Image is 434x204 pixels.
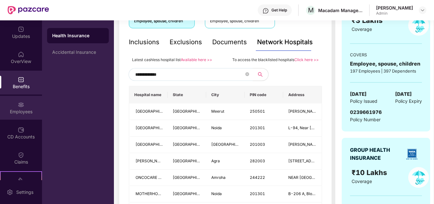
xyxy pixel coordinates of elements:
[132,57,181,62] span: Latest cashless hospital list
[288,92,317,97] span: Address
[250,175,265,180] span: 244222
[168,120,206,137] td: Uttar Pradesh
[52,50,104,55] div: Accidental Insurance
[350,60,422,68] div: Employee, spouse, children
[206,86,245,103] th: City
[173,175,213,180] span: [GEOGRAPHIC_DATA]
[212,37,247,47] div: Documents
[288,191,323,196] span: B-206 A, Block -B
[245,72,249,78] span: close-circle
[232,57,294,62] span: To access the blacklisted hospitals
[129,186,168,202] td: MOTHERHOOD WOMEN AND CHILDREN HOSPITAL
[376,11,413,16] div: Admin
[136,191,229,196] span: MOTHERHOOD WOMEN AND CHILDREN HOSPITAL
[7,189,13,195] img: svg+xml;base64,PHN2ZyBpZD0iU2V0dGluZy0yMHgyMCIgeG1sbnM9Imh0dHA6Ly93d3cudzMub3JnLzIwMDAvc3ZnIiB3aW...
[134,92,163,97] span: Hospital name
[168,153,206,170] td: Uttar Pradesh
[129,86,168,103] th: Hospital name
[206,153,245,170] td: Agra
[173,109,213,114] span: [GEOGRAPHIC_DATA]
[18,152,24,158] img: svg+xml;base64,PHN2ZyBpZD0iQ2xhaW0iIHhtbG5zPSJodHRwOi8vd3d3LnczLm9yZy8yMDAwL3N2ZyIgd2lkdGg9IjIwIi...
[283,86,322,103] th: Address
[168,170,206,186] td: Uttar Pradesh
[173,158,213,163] span: [GEOGRAPHIC_DATA]
[283,137,322,153] td: MARIAM NAGAR,, MEERUT ROAD
[288,175,428,180] span: NEAR [GEOGRAPHIC_DATA], [GEOGRAPHIC_DATA] 24 [GEOGRAPHIC_DATA]
[206,120,245,137] td: Noida
[18,26,24,32] img: svg+xml;base64,PHN2ZyBpZD0iVXBkYXRlZCIgeG1sbnM9Imh0dHA6Ly93d3cudzMub3JnLzIwMDAvc3ZnIiB3aWR0aD0iMj...
[294,57,319,62] a: Click here >>
[211,175,226,180] span: Amroha
[206,170,245,186] td: Amroha
[283,153,322,170] td: 70 71 MATHURA KANPUR BYE PASS ROAD, GAWLI NAGAR AGRA
[350,98,377,105] span: Policy Issued
[211,109,224,114] span: Meerut
[134,18,190,24] div: Employee, spouse, children
[283,186,322,202] td: B-206 A, Block -B
[408,15,429,36] img: policyIcon
[352,26,372,32] span: Coverage
[420,8,425,13] img: svg+xml;base64,PHN2ZyBpZD0iRHJvcGRvd24tMzJ4MzIiIHhtbG5zPSJodHRwOi8vd3d3LnczLm9yZy8yMDAwL3N2ZyIgd2...
[129,103,168,120] td: VARDAAN HOSPITAL
[18,102,24,108] img: svg+xml;base64,PHN2ZyBpZD0iRW1wbG95ZWVzIiB4bWxucz0iaHR0cDovL3d3dy53My5vcmcvMjAwMC9zdmciIHdpZHRoPS...
[288,109,361,114] span: [PERSON_NAME], [GEOGRAPHIC_DATA]
[168,103,206,120] td: Uttar Pradesh
[52,32,104,39] div: Health Insurance
[173,142,213,147] span: [GEOGRAPHIC_DATA]
[288,125,369,130] span: L-94, Near [GEOGRAPHIC_DATA], Sector 11
[318,7,363,13] div: Macadam Management Services Private Limited
[136,125,175,130] span: [GEOGRAPHIC_DATA]
[136,142,207,147] span: [GEOGRAPHIC_DATA][PERSON_NAME]
[18,76,24,83] img: svg+xml;base64,PHN2ZyBpZD0iQmVuZWZpdHMiIHhtbG5zPSJodHRwOi8vd3d3LnczLm9yZy8yMDAwL3N2ZyIgd2lkdGg9Ij...
[283,103,322,120] td: JANI KHURD, BHAGAT ROAD
[136,158,257,163] span: [PERSON_NAME][GEOGRAPHIC_DATA] AND [GEOGRAPHIC_DATA]
[395,98,422,105] span: Policy Expiry
[350,117,381,122] span: Policy Number
[257,37,313,47] div: Network Hospitals
[8,6,49,14] img: New Pazcare Logo
[206,186,245,202] td: Noida
[350,146,402,162] div: GROUP HEALTH INSURANCE
[262,8,269,14] img: svg+xml;base64,PHN2ZyBpZD0iSGVscC0zMngzMiIgeG1sbnM9Imh0dHA6Ly93d3cudzMub3JnLzIwMDAvc3ZnIiB3aWR0aD...
[173,191,213,196] span: [GEOGRAPHIC_DATA]
[352,168,389,177] span: ₹10 Lakhs
[350,109,382,115] span: 0239661976
[181,57,212,62] a: Available here >>
[136,109,175,114] span: [GEOGRAPHIC_DATA]
[168,86,206,103] th: State
[173,125,213,130] span: [GEOGRAPHIC_DATA]
[253,68,269,81] button: search
[168,137,206,153] td: Uttar Pradesh
[129,137,168,153] td: ST JOSEPHS HOSPITAL
[352,16,384,25] span: ₹3 Lakhs
[206,137,245,153] td: Ghaziabad
[18,51,24,58] img: svg+xml;base64,PHN2ZyBpZD0iSG9tZSIgeG1sbnM9Imh0dHA6Ly93d3cudzMub3JnLzIwMDAvc3ZnIiB3aWR0aD0iMjAiIG...
[129,170,168,186] td: ONCOCARE CANCER HOSPITAL PRIVATE LIMITED
[18,177,24,183] img: svg+xml;base64,PHN2ZyB4bWxucz0iaHR0cDovL3d3dy53My5vcmcvMjAwMC9zdmciIHdpZHRoPSIyMSIgaGVpZ2h0PSIyMC...
[245,72,249,76] span: close-circle
[350,68,422,74] div: 197 Employees | 397 Dependents
[250,109,265,114] span: 250501
[288,142,402,147] span: [PERSON_NAME][GEOGRAPHIC_DATA],, [GEOGRAPHIC_DATA]
[395,90,412,98] span: [DATE]
[404,146,420,162] img: insurerLogo
[250,142,265,147] span: 201003
[14,189,35,195] div: Settings
[211,125,222,130] span: Noida
[308,6,314,14] span: M
[211,191,222,196] span: Noida
[271,8,287,13] div: Get Help
[376,5,413,11] div: [PERSON_NAME]
[283,170,322,186] td: NEAR JAYA TOLL PLAZA, NH 24 AMROHA
[250,158,265,163] span: 282003
[168,186,206,202] td: Uttar Pradesh
[129,153,168,170] td: SPARSH MALHOTRA HOSPITAL AND CRITICARE CENTRE
[250,125,265,130] span: 201301
[350,52,422,58] div: COVERS
[245,86,283,103] th: PIN code
[283,120,322,137] td: L-94, Near Punjab National Bank, Sector 11
[253,72,268,77] span: search
[129,37,159,47] div: Inclusions
[170,37,202,47] div: Exclusions
[288,158,357,163] span: [STREET_ADDRESS][PERSON_NAME]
